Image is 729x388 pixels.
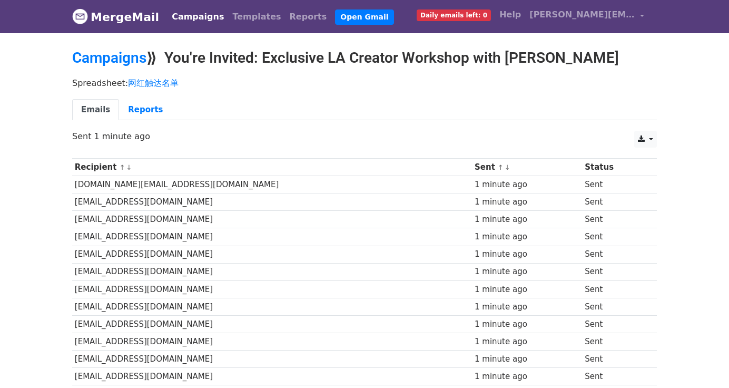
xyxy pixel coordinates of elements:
[126,163,132,171] a: ↓
[72,49,146,66] a: Campaigns
[72,6,159,28] a: MergeMail
[582,176,647,193] td: Sent
[72,131,657,142] p: Sent 1 minute ago
[168,6,228,27] a: Campaigns
[505,163,510,171] a: ↓
[412,4,495,25] a: Daily emails left: 0
[72,159,472,176] th: Recipient
[582,351,647,368] td: Sent
[529,8,635,21] span: [PERSON_NAME][EMAIL_ADDRESS][DOMAIN_NAME]
[335,9,393,25] a: Open Gmail
[417,9,491,21] span: Daily emails left: 0
[285,6,331,27] a: Reports
[582,368,647,385] td: Sent
[498,163,504,171] a: ↑
[582,315,647,333] td: Sent
[582,263,647,280] td: Sent
[582,228,647,246] td: Sent
[472,159,582,176] th: Sent
[72,176,472,193] td: [DOMAIN_NAME][EMAIL_ADDRESS][DOMAIN_NAME]
[475,266,580,278] div: 1 minute ago
[72,280,472,298] td: [EMAIL_ADDRESS][DOMAIN_NAME]
[475,318,580,331] div: 1 minute ago
[72,77,657,89] p: Spreadsheet:
[72,49,657,67] h2: ⟫ You're Invited: Exclusive LA Creator Workshop with [PERSON_NAME]
[475,231,580,243] div: 1 minute ago
[582,193,647,211] td: Sent
[582,298,647,315] td: Sent
[72,333,472,351] td: [EMAIL_ADDRESS][DOMAIN_NAME]
[72,351,472,368] td: [EMAIL_ADDRESS][DOMAIN_NAME]
[72,8,88,24] img: MergeMail logo
[525,4,648,29] a: [PERSON_NAME][EMAIL_ADDRESS][DOMAIN_NAME]
[582,159,647,176] th: Status
[475,301,580,313] div: 1 minute ago
[475,179,580,191] div: 1 minute ago
[475,196,580,208] div: 1 minute ago
[475,336,580,348] div: 1 minute ago
[119,99,172,121] a: Reports
[72,193,472,211] td: [EMAIL_ADDRESS][DOMAIN_NAME]
[475,284,580,296] div: 1 minute ago
[475,353,580,365] div: 1 minute ago
[72,246,472,263] td: [EMAIL_ADDRESS][DOMAIN_NAME]
[72,211,472,228] td: [EMAIL_ADDRESS][DOMAIN_NAME]
[120,163,125,171] a: ↑
[582,246,647,263] td: Sent
[582,333,647,351] td: Sent
[475,248,580,260] div: 1 minute ago
[495,4,525,25] a: Help
[72,99,119,121] a: Emails
[72,315,472,333] td: [EMAIL_ADDRESS][DOMAIN_NAME]
[72,368,472,385] td: [EMAIL_ADDRESS][DOMAIN_NAME]
[475,214,580,226] div: 1 minute ago
[228,6,285,27] a: Templates
[72,263,472,280] td: [EMAIL_ADDRESS][DOMAIN_NAME]
[128,78,179,88] a: 网红触达名单
[582,211,647,228] td: Sent
[72,298,472,315] td: [EMAIL_ADDRESS][DOMAIN_NAME]
[582,280,647,298] td: Sent
[475,371,580,383] div: 1 minute ago
[72,228,472,246] td: [EMAIL_ADDRESS][DOMAIN_NAME]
